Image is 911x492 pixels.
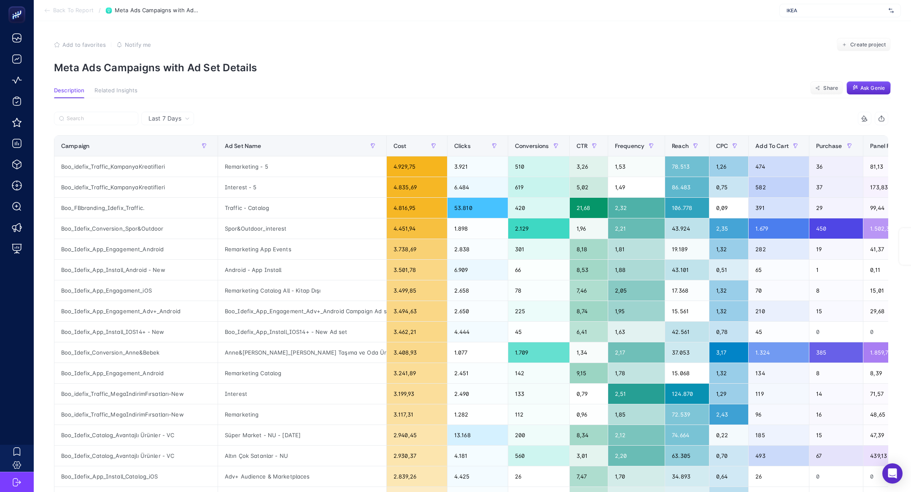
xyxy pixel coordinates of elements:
div: 26 [508,466,569,487]
div: 8,18 [570,239,608,259]
div: 8,74 [570,301,608,321]
div: Boo_Idefix_App_Engagement_Android [54,239,218,259]
span: Ask Genie [860,85,885,91]
div: 493 [749,446,809,466]
div: 8 [809,280,863,301]
div: Android - App Install [218,260,386,280]
div: 2,43 [709,404,748,425]
span: Create project [850,41,886,48]
input: Search [67,116,133,122]
div: 9,15 [570,363,608,383]
div: 15 [809,301,863,321]
div: Boo_idefix_Traffic_MegaIndirimFırsatları-New [54,404,218,425]
span: Back To Report [53,7,94,14]
span: Related Insights [94,87,137,94]
div: 1.709 [508,342,569,363]
div: Boo_Idefix_Conversion_Anne&Bebek [54,342,218,363]
div: Remarketing Catalog [218,363,386,383]
div: 1,32 [709,301,748,321]
img: svg%3e [889,6,894,15]
div: 385 [809,342,863,363]
div: 1,26 [709,156,748,177]
span: Cost [394,142,407,149]
div: 1,78 [608,363,665,383]
span: Description [54,87,84,94]
div: 0,79 [570,384,608,404]
div: Süper Market - NU - [DATE] [218,425,386,445]
span: Add to favorites [62,41,106,48]
div: 2.838 [447,239,508,259]
div: 2,32 [608,198,665,218]
div: Boo_Idefix_App_Install_IOS14+ - New [54,322,218,342]
div: 1.282 [447,404,508,425]
div: 8,53 [570,260,608,280]
div: Spor&Outdoor_interest [218,218,386,239]
div: Boo_Idefix_App_Install_IOS14+ - New Ad set [218,322,386,342]
span: Purchase [816,142,842,149]
div: 225 [508,301,569,321]
div: 3.241,89 [387,363,447,383]
div: 36 [809,156,863,177]
div: 301 [508,239,569,259]
div: 15 [809,425,863,445]
span: / [99,7,101,13]
div: Remarketing [218,404,386,425]
button: Create project [837,38,891,51]
div: 21,68 [570,198,608,218]
div: 619 [508,177,569,197]
div: 3.499,85 [387,280,447,301]
div: 67 [809,446,863,466]
div: Adv+ Audience & Marketplaces [218,466,386,487]
div: Boo_Idefix_App_Engagament_iOS [54,280,218,301]
button: Related Insights [94,87,137,98]
div: Boo_idefix_Traffic_MegaIndirimFırsatları-New [54,384,218,404]
div: 1,95 [608,301,665,321]
div: 42.561 [665,322,709,342]
span: Last 7 Days [148,114,181,123]
div: 2.930,37 [387,446,447,466]
div: 2.940,45 [387,425,447,445]
div: 0 [809,466,863,487]
div: 2.129 [508,218,569,239]
div: Boo_Idefix_Catalog_Avantajlı Ürünler - VC [54,446,218,466]
div: 0 [809,322,863,342]
div: 65 [749,260,809,280]
div: 78 [508,280,569,301]
span: Ad Set Name [225,142,261,149]
div: 112 [508,404,569,425]
div: 0,51 [709,260,748,280]
div: 1,70 [608,466,665,487]
span: Clicks [454,142,471,149]
div: 72.539 [665,404,709,425]
div: 37.053 [665,342,709,363]
div: 3.117,31 [387,404,447,425]
div: Boo_idefix_Traffic_KampanyaKreatifleri [54,156,218,177]
div: 3.462,21 [387,322,447,342]
div: 6.484 [447,177,508,197]
div: 4.451,94 [387,218,447,239]
div: 37 [809,177,863,197]
div: 17.368 [665,280,709,301]
div: Boo_FBbranding_Idefix_Traffic. [54,198,218,218]
div: 4.181 [447,446,508,466]
div: 4.929,75 [387,156,447,177]
div: 1,88 [608,260,665,280]
button: Ask Genie [846,81,891,95]
div: 124.870 [665,384,709,404]
div: 66 [508,260,569,280]
div: 0,96 [570,404,608,425]
div: 0,22 [709,425,748,445]
div: 1.898 [447,218,508,239]
div: 5,02 [570,177,608,197]
div: 1,32 [709,280,748,301]
div: Remarketing App Events [218,239,386,259]
div: 133 [508,384,569,404]
div: 45 [508,322,569,342]
div: 1,49 [608,177,665,197]
div: 1,32 [709,363,748,383]
div: 1.679 [749,218,809,239]
div: 2.650 [447,301,508,321]
div: 16 [809,404,863,425]
div: 1,85 [608,404,665,425]
span: CPC [716,142,728,149]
